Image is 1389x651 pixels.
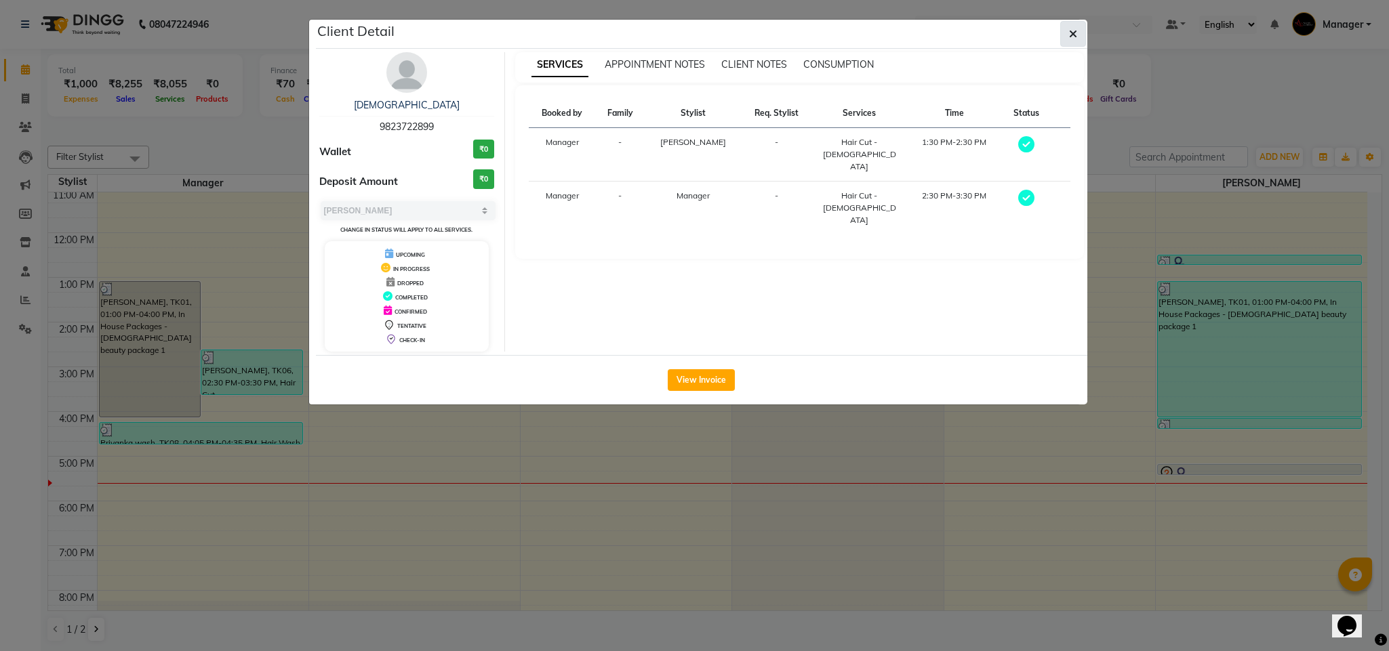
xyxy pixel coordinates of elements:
td: - [741,182,811,235]
th: Status [1002,99,1051,128]
th: Booked by [529,99,595,128]
span: UPCOMING [396,251,425,258]
td: - [595,128,645,182]
td: - [595,182,645,235]
th: Services [811,99,907,128]
td: - [741,128,811,182]
span: APPOINTMENT NOTES [605,58,705,70]
td: 1:30 PM-2:30 PM [907,128,1002,182]
span: [PERSON_NAME] [660,137,726,147]
th: Stylist [645,99,741,128]
span: TENTATIVE [397,322,426,329]
h3: ₹0 [473,169,494,189]
span: Deposit Amount [319,174,398,190]
button: View Invoice [668,369,735,391]
td: Manager [529,182,595,235]
span: 9823722899 [380,121,434,133]
span: CHECK-IN [399,337,425,343]
span: SERVICES [531,53,588,77]
span: IN PROGRESS [393,266,430,272]
a: [DEMOGRAPHIC_DATA] [354,99,460,111]
h5: Client Detail [317,21,395,41]
th: Req. Stylist [741,99,811,128]
span: CLIENT NOTES [721,58,787,70]
span: CONSUMPTION [803,58,874,70]
span: DROPPED [397,280,424,287]
div: Hair Cut - [DEMOGRAPHIC_DATA] [820,136,899,173]
div: Hair Cut - [DEMOGRAPHIC_DATA] [820,190,899,226]
th: Family [595,99,645,128]
span: COMPLETED [395,294,428,301]
h3: ₹0 [473,140,494,159]
iframe: chat widget [1332,597,1375,637]
span: Manager [677,190,710,201]
img: avatar [386,52,427,93]
td: Manager [529,128,595,182]
td: 2:30 PM-3:30 PM [907,182,1002,235]
span: Wallet [319,144,351,160]
span: CONFIRMED [395,308,427,315]
small: Change in status will apply to all services. [340,226,472,233]
th: Time [907,99,1002,128]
